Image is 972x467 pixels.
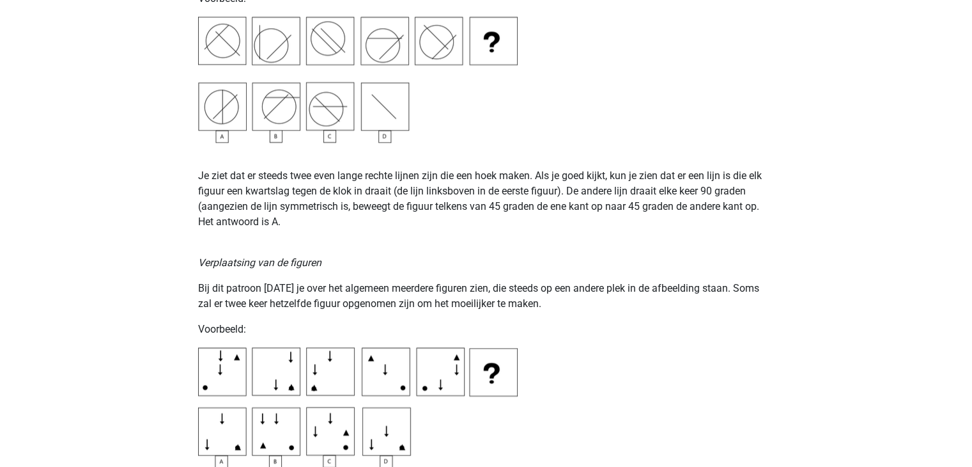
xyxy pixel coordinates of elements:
[198,17,518,143] img: Inductive Reasoning Example4.png
[198,168,775,230] p: Je ziet dat er steeds twee even lange rechte lijnen zijn die een hoek maken. Als je goed kijkt, k...
[198,322,775,337] p: Voorbeeld:
[198,281,775,312] p: Bij dit patroon [DATE] je over het algemeen meerdere figuren zien, die steeds op een andere plek ...
[198,257,321,269] i: Verplaatsing van de figuren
